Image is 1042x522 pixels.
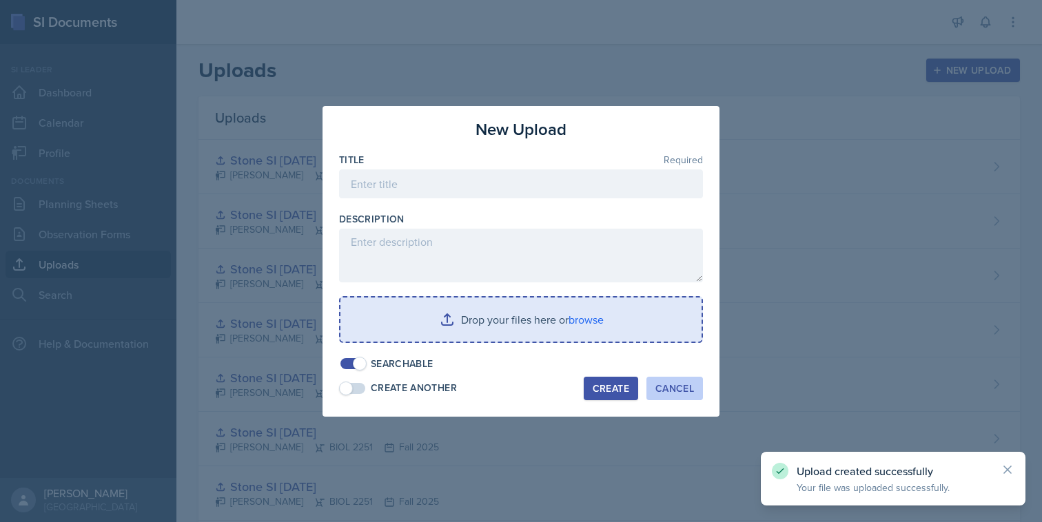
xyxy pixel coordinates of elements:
[339,212,405,226] label: Description
[593,383,629,394] div: Create
[584,377,638,400] button: Create
[339,169,703,198] input: Enter title
[797,464,990,478] p: Upload created successfully
[646,377,703,400] button: Cancel
[339,153,365,167] label: Title
[655,383,694,394] div: Cancel
[371,357,433,371] div: Searchable
[797,481,990,494] p: Your file was uploaded successfully.
[371,381,457,395] div: Create Another
[476,117,566,142] h3: New Upload
[664,155,703,165] span: Required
